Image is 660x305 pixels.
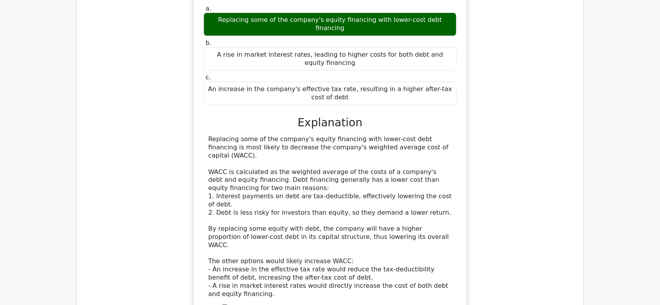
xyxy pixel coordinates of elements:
div: An increase in the company's effective tax rate, resulting in a higher after-tax cost of debt [204,82,456,105]
div: Replacing some of the company's equity financing with lower-cost debt financing is most likely to... [208,135,452,298]
h3: Explanation [208,116,452,129]
div: Replacing some of the company's equity financing with lower-cost debt financing [204,13,456,36]
span: c. [206,74,211,81]
div: A rise in market interest rates, leading to higher costs for both debt and equity financing [204,47,456,71]
span: a. [206,5,211,12]
span: b. [206,39,211,47]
